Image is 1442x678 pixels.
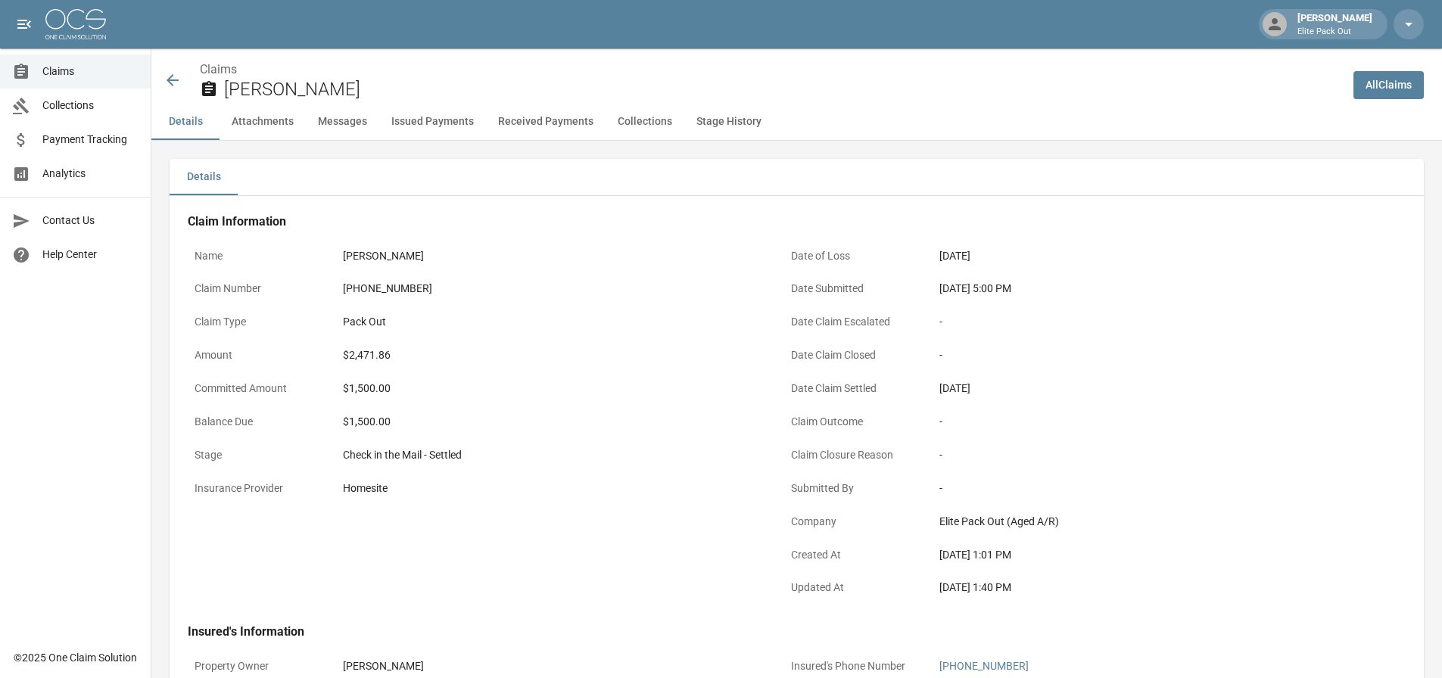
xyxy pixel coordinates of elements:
p: Updated At [784,573,920,602]
p: Claim Outcome [784,407,920,437]
a: Claims [200,62,237,76]
div: © 2025 One Claim Solution [14,650,137,665]
span: Help Center [42,247,139,263]
button: Collections [606,104,684,140]
p: Elite Pack Out [1297,26,1372,39]
p: Claim Number [188,274,324,303]
p: Stage [188,440,324,470]
div: Check in the Mail - Settled [343,447,759,463]
div: $1,500.00 [343,414,759,430]
button: Issued Payments [379,104,486,140]
div: - [939,481,1356,496]
p: Amount [188,341,324,370]
div: Pack Out [343,314,759,330]
button: Details [170,159,238,195]
span: Payment Tracking [42,132,139,148]
p: Date Submitted [784,274,920,303]
button: open drawer [9,9,39,39]
div: - [939,447,1356,463]
button: Stage History [684,104,774,140]
div: [DATE] 1:01 PM [939,547,1356,563]
h2: [PERSON_NAME] [224,79,1341,101]
div: [DATE] 1:40 PM [939,580,1356,596]
p: Submitted By [784,474,920,503]
button: Details [151,104,220,140]
p: Company [784,507,920,536]
div: [PHONE_NUMBER] [343,281,759,297]
h4: Insured's Information [188,624,1363,639]
p: Committed Amount [188,374,324,403]
p: Insurance Provider [188,474,324,503]
div: - [939,314,1356,330]
div: [DATE] [939,381,1356,397]
div: [DATE] [939,248,1356,264]
div: - [939,347,1356,363]
p: Date Claim Settled [784,374,920,403]
button: Messages [306,104,379,140]
img: ocs-logo-white-transparent.png [45,9,106,39]
button: Attachments [220,104,306,140]
span: Claims [42,64,139,79]
span: Analytics [42,166,139,182]
div: $2,471.86 [343,347,759,363]
div: [PERSON_NAME] [1291,11,1378,38]
p: Claim Type [188,307,324,337]
div: [PERSON_NAME] [343,658,759,674]
button: Received Payments [486,104,606,140]
span: Collections [42,98,139,114]
h4: Claim Information [188,214,1363,229]
p: Date of Loss [784,241,920,271]
p: Claim Closure Reason [784,440,920,470]
p: Date Claim Closed [784,341,920,370]
a: [PHONE_NUMBER] [939,660,1029,672]
p: Name [188,241,324,271]
a: AllClaims [1353,71,1424,99]
span: Contact Us [42,213,139,229]
nav: breadcrumb [200,61,1341,79]
div: [DATE] 5:00 PM [939,281,1356,297]
p: Date Claim Escalated [784,307,920,337]
div: [PERSON_NAME] [343,248,759,264]
div: anchor tabs [151,104,1442,140]
div: Elite Pack Out (Aged A/R) [939,514,1356,530]
div: - [939,414,1356,430]
div: details tabs [170,159,1424,195]
div: $1,500.00 [343,381,759,397]
div: Homesite [343,481,759,496]
p: Balance Due [188,407,324,437]
p: Created At [784,540,920,570]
